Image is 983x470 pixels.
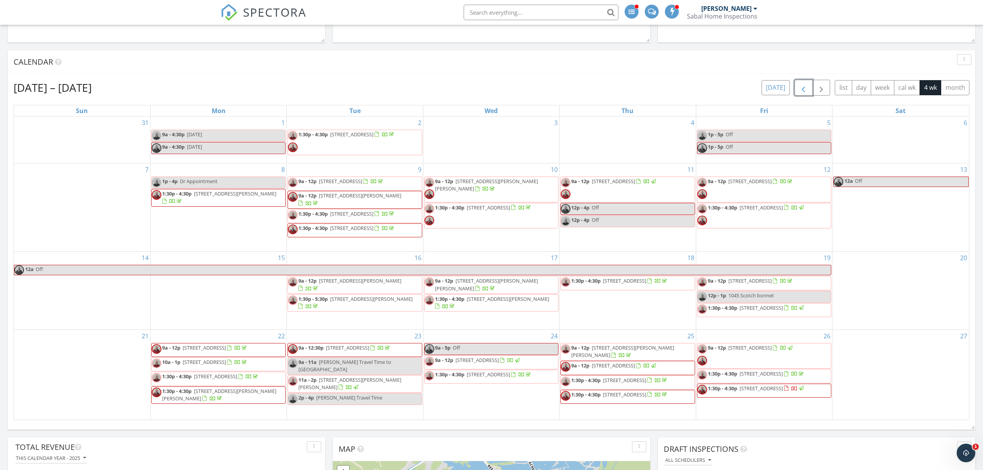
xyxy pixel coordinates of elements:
img: 20250610_143525.jpg [561,377,570,386]
a: 9a - 12p [STREET_ADDRESS] [708,344,794,351]
img: 20250610_143525.jpg [697,204,707,214]
span: [DATE] [187,143,202,150]
span: 9a - 12p [298,178,317,185]
span: [DATE] [187,131,202,138]
a: Go to September 4, 2025 [689,117,696,129]
span: 9a - 12p [435,178,453,185]
a: 1:30p - 4:30p [STREET_ADDRESS] [571,391,668,398]
span: Dr Appointment [180,178,217,185]
a: Go to September 25, 2025 [686,330,696,342]
a: 1:30p - 4:30p [STREET_ADDRESS] [151,372,286,386]
img: 20250610_143525.jpg [288,210,298,220]
td: Go to September 9, 2025 [287,163,423,252]
td: Go to September 15, 2025 [150,252,286,330]
span: 9a - 12p [298,192,317,199]
img: 20250610_143503.jpg [425,216,434,225]
a: Go to September 15, 2025 [276,252,286,264]
img: 20250610_143525.jpg [288,394,298,404]
a: 1:30p - 4:30p [STREET_ADDRESS][PERSON_NAME][PERSON_NAME] [151,386,286,404]
span: Off [36,266,43,273]
div: This calendar year - 2025 [16,455,86,461]
a: 9a - 12p [STREET_ADDRESS][PERSON_NAME][PERSON_NAME] [424,177,558,202]
span: Off [592,204,599,211]
td: Go to September 6, 2025 [832,117,969,163]
a: 9a - 12p [STREET_ADDRESS] [151,343,286,357]
a: 9a - 12p [STREET_ADDRESS] [424,355,558,369]
span: 1:30p - 4:30p [162,190,192,197]
a: 1:30p - 4:30p [STREET_ADDRESS][PERSON_NAME] [424,294,558,312]
img: 20250610_143525.jpg [288,376,298,386]
span: 12p - 4p [571,216,589,223]
a: Go to September 19, 2025 [822,252,832,264]
a: 1:30p - 4:30p [STREET_ADDRESS] [424,370,558,384]
span: [STREET_ADDRESS] [319,178,362,185]
a: Go to September 10, 2025 [549,163,559,176]
a: 1:30p - 4:30p [STREET_ADDRESS] [288,223,422,237]
img: 20250610_143525.jpg [425,295,434,305]
span: 9a - 4:30p [162,131,185,138]
img: 20250610_143503.jpg [697,216,707,225]
span: Off [726,131,733,138]
span: Calendar [14,57,53,67]
a: Go to September 13, 2025 [959,163,969,176]
button: day [852,80,871,95]
img: 20250610_143525.jpg [425,204,434,214]
a: Go to September 5, 2025 [825,117,832,129]
span: 1 [973,444,979,450]
span: Off [726,143,733,150]
a: 1:30p - 4:30p [STREET_ADDRESS] [424,203,558,228]
a: Sunday [74,105,89,116]
img: 20250610_143503.jpg [561,391,570,401]
img: 20250610_143503.jpg [288,192,298,202]
img: 20250610_143525.jpg [561,216,570,226]
a: Thursday [620,105,635,116]
a: Go to September 18, 2025 [686,252,696,264]
img: 20250610_143525.jpg [425,371,434,381]
td: Go to September 17, 2025 [423,252,559,330]
a: 9a - 12p [STREET_ADDRESS][PERSON_NAME] [288,191,422,208]
a: 1:30p - 4:30p [STREET_ADDRESS] [560,276,695,290]
span: [STREET_ADDRESS][PERSON_NAME][PERSON_NAME] [298,376,401,391]
button: Next [812,80,831,96]
a: 9a - 12p [STREET_ADDRESS] [435,357,521,364]
span: [STREET_ADDRESS] [740,204,783,211]
button: [DATE] [762,80,790,95]
span: [STREET_ADDRESS] [592,362,635,369]
a: 9a - 12p [STREET_ADDRESS] [560,361,695,375]
span: 1p - 4p [162,178,178,185]
td: Go to September 23, 2025 [287,330,423,419]
img: 20250610_143525.jpg [425,178,434,187]
span: [STREET_ADDRESS] [326,344,369,351]
span: 1:30p - 4:30p [708,204,737,211]
img: 20250610_143503.jpg [697,143,707,153]
span: [STREET_ADDRESS] [740,385,783,392]
span: 1p - 5p [708,143,723,150]
span: Off [453,344,460,351]
a: 11a - 2p [STREET_ADDRESS][PERSON_NAME][PERSON_NAME] [288,375,422,393]
td: Go to September 13, 2025 [832,163,969,252]
span: 9a - 12:30p [298,344,324,351]
td: Go to September 24, 2025 [423,330,559,419]
a: 1:30p - 4:30p [STREET_ADDRESS] [435,371,532,378]
a: 9a - 12p [STREET_ADDRESS][PERSON_NAME] [288,276,422,293]
img: 20250610_143503.jpg [425,189,434,199]
span: 12a [844,177,853,187]
a: Wednesday [483,105,499,116]
a: Go to September 7, 2025 [144,163,150,176]
a: 1:30p - 4:30p [STREET_ADDRESS] [288,130,422,155]
a: Go to September 20, 2025 [959,252,969,264]
span: 9a - 12p [708,178,726,185]
a: 9a - 12p [STREET_ADDRESS] [298,178,384,185]
a: 1:30p - 4:30p [STREET_ADDRESS][PERSON_NAME] [151,189,286,206]
span: Off [592,216,599,223]
img: 20250610_143503.jpg [152,143,161,153]
a: 9a - 12p [STREET_ADDRESS] [708,178,794,185]
img: 20250610_143525.jpg [425,357,434,366]
img: 20250610_143503.jpg [697,385,707,395]
span: [STREET_ADDRESS][PERSON_NAME] [319,192,401,199]
div: All schedulers [665,458,711,463]
td: Go to September 3, 2025 [423,117,559,163]
a: 9a - 12p [STREET_ADDRESS] [571,362,657,369]
td: Go to September 16, 2025 [287,252,423,330]
td: Go to September 18, 2025 [560,252,696,330]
